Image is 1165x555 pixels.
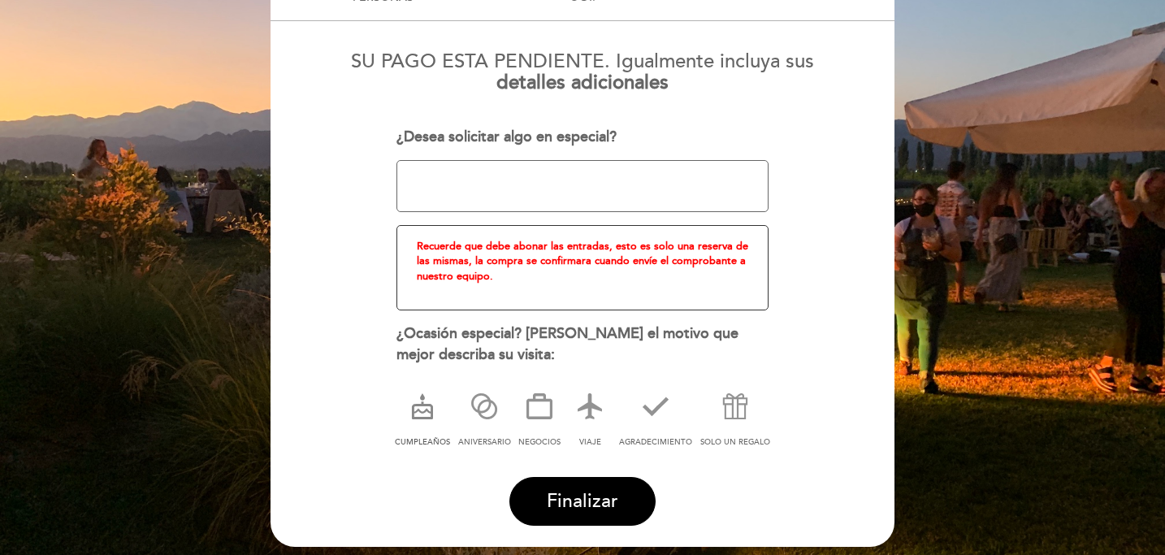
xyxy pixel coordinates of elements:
[547,490,618,513] span: Finalizar
[396,127,769,148] div: ¿Desea solicitar algo en especial?
[518,437,561,447] span: NEGOCIOS
[579,437,601,447] span: VIAJE
[417,240,748,283] span: Recuerde que debe abonar las entradas, esto es solo una reserva de las mismas, la compra se confi...
[509,477,656,526] button: Finalizar
[351,50,814,73] span: SU PAGO ESTA PENDIENTE. Igualmente incluya sus
[619,437,692,447] span: AGRADECIMIENTO
[496,71,669,94] b: detalles adicionales
[458,437,511,447] span: ANIVERSARIO
[395,437,450,447] span: CUMPLEAÑOS
[700,437,770,447] span: SOLO UN REGALO
[396,323,769,365] div: ¿Ocasión especial? [PERSON_NAME] el motivo que mejor describa su visita:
